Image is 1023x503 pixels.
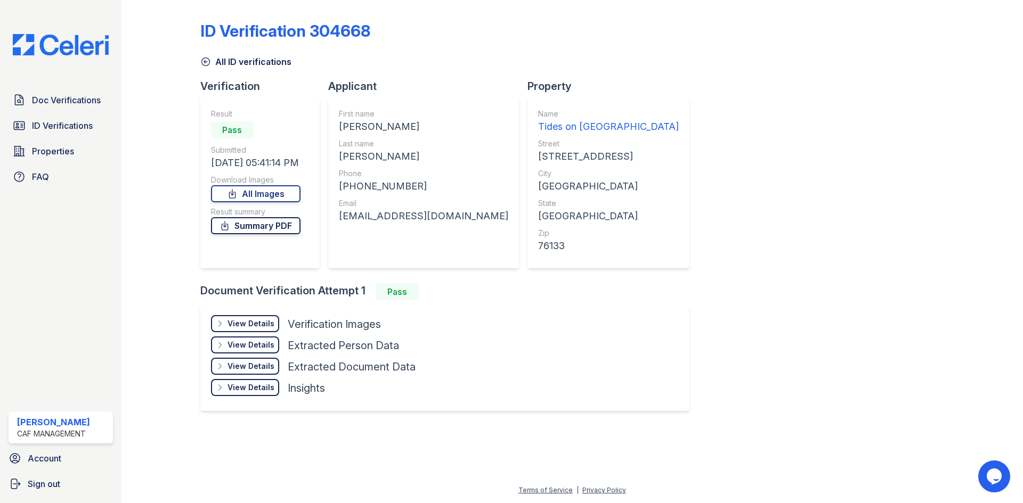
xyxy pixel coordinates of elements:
[211,121,254,138] div: Pass
[9,141,113,162] a: Properties
[339,179,508,194] div: [PHONE_NUMBER]
[538,109,679,134] a: Name Tides on [GEOGRAPHIC_DATA]
[339,198,508,209] div: Email
[538,119,679,134] div: Tides on [GEOGRAPHIC_DATA]
[32,145,74,158] span: Properties
[228,382,274,393] div: View Details
[228,340,274,350] div: View Details
[538,238,679,253] div: 76133
[4,448,117,469] a: Account
[9,115,113,136] a: ID Verifications
[211,185,301,202] a: All Images
[538,228,679,238] div: Zip
[518,486,573,494] a: Terms of Service
[211,207,301,217] div: Result summary
[9,89,113,111] a: Doc Verifications
[376,283,419,300] div: Pass
[339,168,508,179] div: Phone
[288,381,325,395] div: Insights
[577,486,579,494] div: |
[288,317,381,332] div: Verification Images
[200,283,698,300] div: Document Verification Attempt 1
[339,119,508,134] div: [PERSON_NAME]
[538,179,679,194] div: [GEOGRAPHIC_DATA]
[28,452,61,465] span: Account
[228,318,274,329] div: View Details
[4,473,117,494] a: Sign out
[200,55,291,68] a: All ID verifications
[4,34,117,55] img: CE_Logo_Blue-a8612792a0a2168367f1c8372b55b34899dd931a85d93a1a3d3e32e68fde9ad4.png
[17,428,90,439] div: CAF Management
[228,361,274,372] div: View Details
[9,166,113,187] a: FAQ
[211,217,301,234] a: Summary PDF
[538,198,679,209] div: State
[200,79,328,94] div: Verification
[978,460,1012,492] iframe: chat widget
[17,416,90,428] div: [PERSON_NAME]
[28,477,60,490] span: Sign out
[211,155,301,170] div: [DATE] 05:41:14 PM
[538,149,679,164] div: [STREET_ADDRESS]
[538,109,679,119] div: Name
[32,119,93,132] span: ID Verifications
[339,138,508,149] div: Last name
[527,79,698,94] div: Property
[288,359,416,374] div: Extracted Document Data
[538,138,679,149] div: Street
[211,109,301,119] div: Result
[538,168,679,179] div: City
[339,149,508,164] div: [PERSON_NAME]
[200,21,370,40] div: ID Verification 304668
[32,94,101,106] span: Doc Verifications
[582,486,626,494] a: Privacy Policy
[32,170,49,183] span: FAQ
[339,109,508,119] div: First name
[211,175,301,185] div: Download Images
[538,209,679,224] div: [GEOGRAPHIC_DATA]
[328,79,527,94] div: Applicant
[288,338,399,353] div: Extracted Person Data
[339,209,508,224] div: [EMAIL_ADDRESS][DOMAIN_NAME]
[211,145,301,155] div: Submitted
